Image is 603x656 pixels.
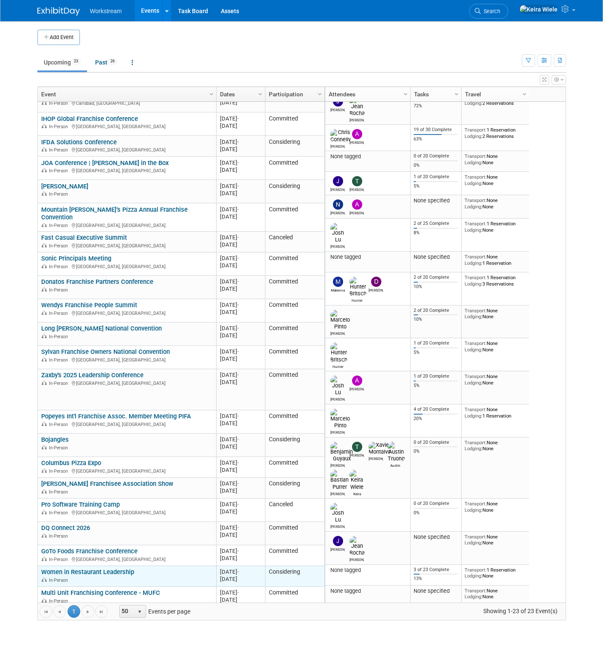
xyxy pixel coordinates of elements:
[465,174,526,186] div: None None
[465,254,526,266] div: None 1 Reservation
[41,524,90,532] a: DQ Connect 2026
[349,297,364,303] div: Hunter Britsch
[328,153,407,160] div: None tagged
[349,210,364,215] div: Andrew Walters
[465,275,487,280] span: Transport:
[330,462,345,468] div: Benjamin Guyaux
[330,429,345,435] div: Marcelo Pinto
[41,421,212,428] div: [GEOGRAPHIC_DATA], [GEOGRAPHIC_DATA]
[41,325,162,332] a: Long [PERSON_NAME] National Convention
[41,115,138,123] a: IHOP Global Franchise Conference
[265,299,324,322] td: Committed
[352,176,362,186] img: Tanner Michaelis
[349,139,364,145] div: Andrew Walters
[41,123,212,130] div: [GEOGRAPHIC_DATA], [GEOGRAPHIC_DATA]
[352,199,362,210] img: Andrew Walters
[465,221,526,233] div: 1 Reservation None
[82,605,94,618] a: Go to the next page
[465,413,482,419] span: Lodging:
[465,275,526,287] div: 1 Reservation 3 Reservations
[453,91,460,98] span: Column Settings
[465,197,526,210] div: None None
[37,54,87,70] a: Upcoming23
[330,210,345,215] div: Nick Walters
[265,203,324,232] td: Committed
[330,342,347,363] img: Hunter Britsch
[465,440,487,446] span: Transport:
[521,91,528,98] span: Column Settings
[41,221,212,229] div: [GEOGRAPHIC_DATA], [GEOGRAPHIC_DATA]
[237,480,239,487] span: -
[220,325,261,332] div: [DATE]
[330,396,345,401] div: Josh Lu
[220,138,261,146] div: [DATE]
[465,174,487,180] span: Transport:
[352,442,362,452] img: Tanner Michaelis
[220,371,261,378] div: [DATE]
[49,334,70,339] span: In-Person
[414,510,458,516] div: 0%
[49,243,70,249] span: In-Person
[414,308,458,314] div: 2 of 20 Complete
[349,452,364,457] div: Tanner Michaelis
[49,381,70,386] span: In-Person
[41,371,144,379] a: Zaxby's 2025 Leadership Conference
[330,310,350,330] img: Marcelo Pinto
[220,436,261,443] div: [DATE]
[465,308,487,314] span: Transport:
[207,87,216,100] a: Column Settings
[402,91,409,98] span: Column Settings
[265,180,324,203] td: Considering
[414,406,458,412] div: 4 of 20 Complete
[465,406,487,412] span: Transport:
[265,369,324,410] td: Committed
[265,232,324,252] td: Canceled
[220,213,261,220] div: [DATE]
[414,127,458,133] div: 19 of 30 Complete
[41,159,169,167] a: JOA Conference | [PERSON_NAME] in the Box
[465,373,526,386] div: None None
[220,443,261,450] div: [DATE]
[42,264,47,268] img: In-Person Event
[315,87,324,100] a: Column Settings
[349,186,364,192] div: Tanner Michaelis
[265,346,324,369] td: Committed
[265,566,324,587] td: Considering
[265,457,324,478] td: Committed
[265,434,324,457] td: Considering
[41,467,212,474] div: [GEOGRAPHIC_DATA], [GEOGRAPHIC_DATA]
[220,332,261,339] div: [DATE]
[41,99,212,107] div: Carlsbad, [GEOGRAPHIC_DATA]
[465,501,487,507] span: Transport:
[237,501,239,507] span: -
[42,489,47,493] img: In-Person Event
[414,153,458,159] div: 0 of 20 Complete
[41,568,134,576] a: Women in Restaurant Leadership
[237,348,239,355] span: -
[465,127,487,133] span: Transport:
[120,606,134,617] span: 50
[41,263,212,270] div: [GEOGRAPHIC_DATA], [GEOGRAPHIC_DATA]
[388,442,405,462] img: Austin Truong
[237,206,239,213] span: -
[330,330,345,336] div: Marcelo Pinto
[330,287,345,292] div: Makenna Clark
[465,153,487,159] span: Transport:
[414,87,456,101] a: Tasks
[465,100,482,106] span: Lodging:
[414,275,458,280] div: 2 of 20 Complete
[37,7,80,16] img: ExhibitDay
[42,334,47,338] img: In-Person Event
[414,221,458,227] div: 2 of 25 Complete
[42,445,47,449] img: In-Person Event
[237,139,239,145] span: -
[49,422,70,427] span: In-Person
[237,234,239,241] span: -
[237,255,239,261] span: -
[452,87,461,100] a: Column Settings
[41,480,173,488] a: [PERSON_NAME] Franchisee Association Show
[220,159,261,166] div: [DATE]
[42,357,47,362] img: In-Person Event
[42,608,49,615] span: Go to the first page
[42,598,47,603] img: In-Person Event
